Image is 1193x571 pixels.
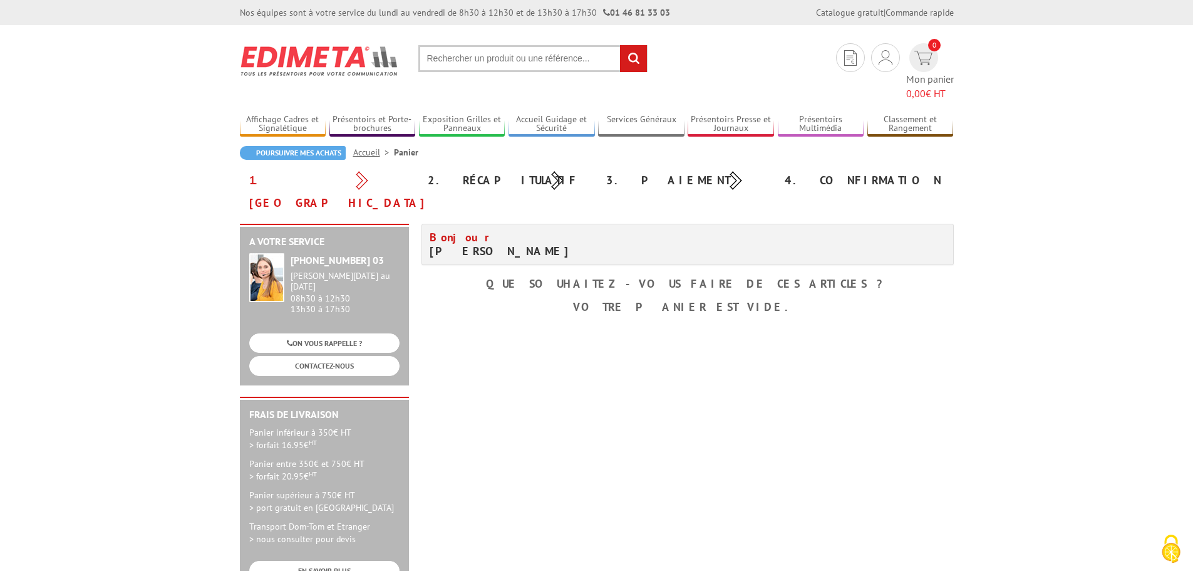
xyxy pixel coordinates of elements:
[249,471,317,482] span: > forfait 20.95€
[906,43,954,101] a: devis rapide 0 Mon panier 0,00€ HT
[1149,528,1193,571] button: Cookies (fenêtre modale)
[249,333,400,353] a: ON VOUS RAPPELLE ?
[291,271,400,314] div: 08h30 à 12h30 13h30 à 17h30
[867,114,954,135] a: Classement et Rangement
[914,51,932,65] img: devis rapide
[240,169,418,214] div: 1. [GEOGRAPHIC_DATA]
[603,7,670,18] strong: 01 46 81 33 03
[879,50,892,65] img: devis rapide
[688,114,774,135] a: Présentoirs Presse et Journaux
[291,254,384,266] strong: [PHONE_NUMBER] 03
[240,6,670,19] div: Nos équipes sont à votre service du lundi au vendredi de 8h30 à 12h30 et de 13h30 à 17h30
[249,439,317,451] span: > forfait 16.95€
[240,38,400,84] img: Edimeta
[430,231,678,258] h4: [PERSON_NAME]
[249,409,400,421] h2: Frais de Livraison
[816,7,884,18] a: Catalogue gratuit
[906,86,954,101] span: € HT
[240,114,326,135] a: Affichage Cadres et Signalétique
[430,230,496,244] span: Bonjour
[249,458,400,483] p: Panier entre 350€ et 750€ HT
[775,169,954,192] div: 4. Confirmation
[816,6,954,19] div: |
[309,469,317,478] sup: HT
[778,114,864,135] a: Présentoirs Multimédia
[1155,533,1187,565] img: Cookies (fenêtre modale)
[418,45,648,72] input: Rechercher un produit ou une référence...
[249,489,400,514] p: Panier supérieur à 750€ HT
[509,114,595,135] a: Accueil Guidage et Sécurité
[291,271,400,292] div: [PERSON_NAME][DATE] au [DATE]
[906,87,926,100] span: 0,00
[249,520,400,545] p: Transport Dom-Tom et Etranger
[353,147,394,158] a: Accueil
[249,236,400,248] h2: A votre service
[620,45,647,72] input: rechercher
[240,146,346,160] a: Poursuivre mes achats
[486,276,889,291] b: Que souhaitez-vous faire de ces articles ?
[928,39,941,51] span: 0
[249,533,356,545] span: > nous consulter pour devis
[419,114,505,135] a: Exposition Grilles et Panneaux
[249,426,400,451] p: Panier inférieur à 350€ HT
[573,300,802,314] b: Votre panier est vide.
[249,356,400,375] a: CONTACTEZ-NOUS
[249,253,284,302] img: widget-service.jpg
[329,114,416,135] a: Présentoirs et Porte-brochures
[844,50,857,66] img: devis rapide
[309,438,317,447] sup: HT
[249,502,394,513] span: > port gratuit en [GEOGRAPHIC_DATA]
[598,114,684,135] a: Services Généraux
[418,169,597,192] div: 2. Récapitulatif
[886,7,954,18] a: Commande rapide
[394,146,418,159] li: Panier
[906,72,954,101] span: Mon panier
[597,169,775,192] div: 3. Paiement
